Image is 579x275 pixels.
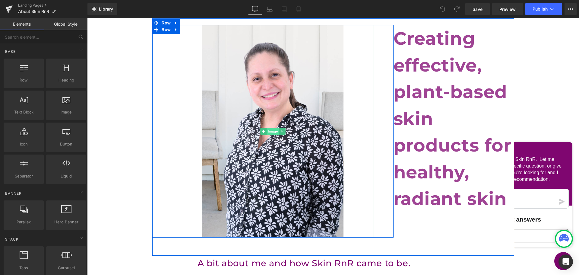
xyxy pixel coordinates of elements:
span: Row [5,77,42,83]
a: Landing Pages [18,3,87,8]
span: Banner [5,190,22,196]
span: Preview [499,6,516,12]
span: Heading [48,77,84,83]
span: Row [73,7,85,16]
a: Expand / Collapse [85,7,93,16]
div: Open Intercom Messenger [558,254,573,269]
span: Publish [533,7,548,11]
h1: A bit about me and how Skin RnR came to be. [110,239,382,251]
span: Carousel [48,265,84,271]
span: Save [473,6,482,12]
a: Expand / Collapse [192,110,198,117]
span: Separator [5,173,42,179]
p: Creating effective, plant-based skin products for healthy, radiant skin [306,7,427,194]
a: Global Style [44,18,87,30]
a: Expand / Collapse [85,0,93,9]
span: Text Block [5,109,42,115]
button: More [565,3,577,15]
a: Tablet [277,3,291,15]
a: Desktop [248,3,262,15]
a: Preview [492,3,523,15]
span: Tabs [5,265,42,271]
a: New Library [87,3,117,15]
button: Redo [451,3,463,15]
span: Hero Banner [48,219,84,225]
span: Library [99,6,113,12]
button: Publish [525,3,562,15]
span: Row [73,0,85,9]
span: Image [179,110,192,117]
span: Stack [5,236,19,242]
span: Image [48,109,84,115]
span: Base [5,49,16,54]
a: Laptop [262,3,277,15]
span: Icon [5,141,42,147]
span: Liquid [48,173,84,179]
span: Parallax [5,219,42,225]
span: About Skin RnR [18,9,49,14]
span: Button [48,141,84,147]
button: Undo [436,3,448,15]
a: Mobile [291,3,306,15]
